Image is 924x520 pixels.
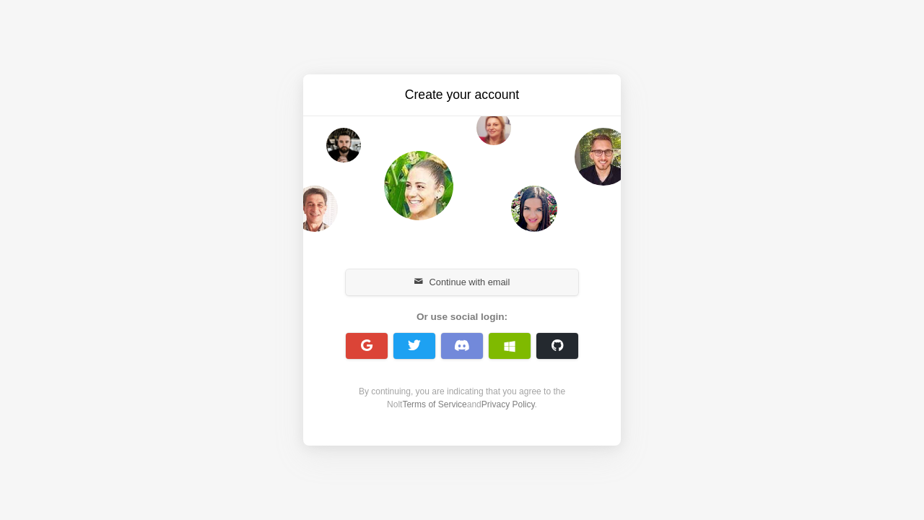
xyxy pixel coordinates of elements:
[338,385,586,411] div: By continuing, you are indicating that you agree to the Nolt and .
[481,399,535,409] a: Privacy Policy
[341,86,583,104] h3: Create your account
[338,310,586,324] div: Or use social login:
[402,399,466,409] a: Terms of Service
[346,269,578,295] button: Continue with email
